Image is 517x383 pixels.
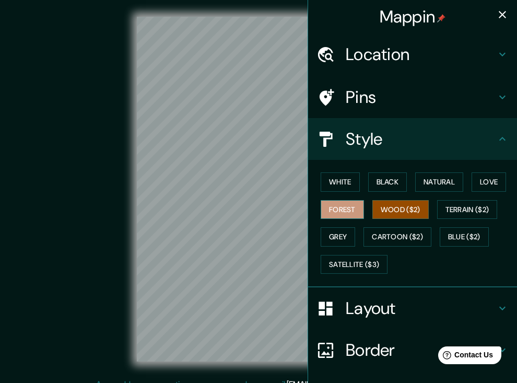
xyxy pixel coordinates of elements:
[308,329,517,371] div: Border
[321,255,387,274] button: Satellite ($3)
[437,200,498,219] button: Terrain ($2)
[415,172,463,192] button: Natural
[321,227,355,247] button: Grey
[346,340,496,361] h4: Border
[368,172,407,192] button: Black
[437,14,445,22] img: pin-icon.png
[308,76,517,118] div: Pins
[321,200,364,219] button: Forest
[380,6,446,27] h4: Mappin
[308,33,517,75] div: Location
[321,172,360,192] button: White
[308,287,517,329] div: Layout
[424,342,506,372] iframe: Help widget launcher
[363,227,431,247] button: Cartoon ($2)
[308,118,517,160] div: Style
[372,200,429,219] button: Wood ($2)
[346,129,496,149] h4: Style
[346,298,496,319] h4: Layout
[472,172,506,192] button: Love
[346,44,496,65] h4: Location
[137,17,381,362] canvas: Map
[440,227,489,247] button: Blue ($2)
[346,87,496,108] h4: Pins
